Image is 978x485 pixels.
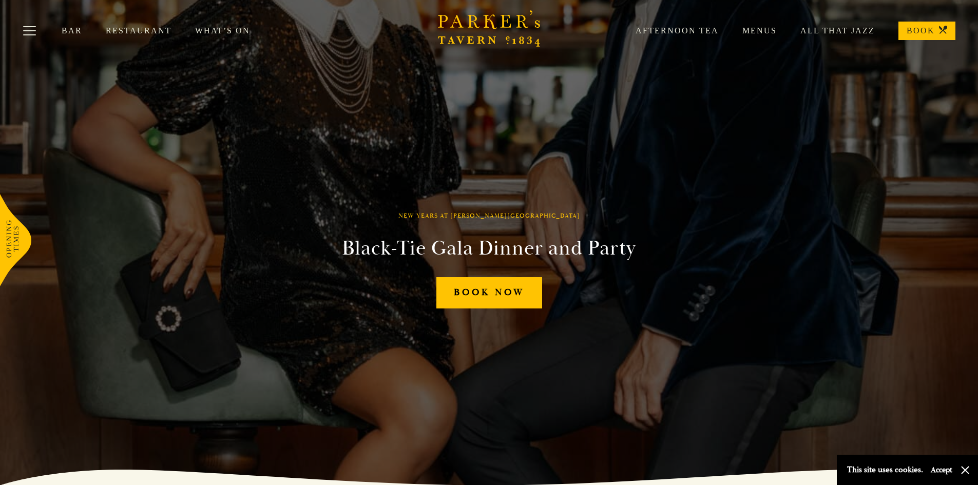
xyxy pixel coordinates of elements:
h2: Black-Tie Gala Dinner and Party [342,236,636,261]
h1: New Years at [PERSON_NAME][GEOGRAPHIC_DATA] [398,212,580,220]
p: This site uses cookies. [847,462,923,477]
button: Close and accept [960,465,970,475]
a: Book Now [436,277,542,308]
button: Accept [931,465,952,475]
